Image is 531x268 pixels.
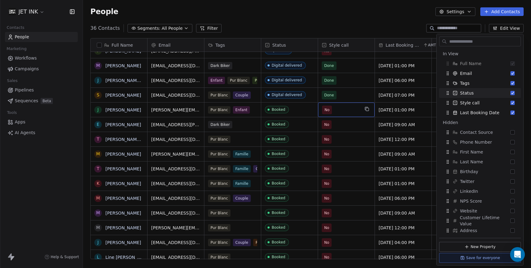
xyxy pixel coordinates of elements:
span: Pur Blanc [227,77,250,84]
span: [EMAIL_ADDRESS][DOMAIN_NAME] [151,254,200,260]
span: Last Booking Date [460,110,499,116]
span: No [324,166,329,172]
span: [EMAIL_ADDRESS][PERSON_NAME][DOMAIN_NAME] [151,122,200,128]
span: Status [272,42,286,48]
span: No [324,136,329,142]
span: [DATE] 12:00 PM [379,225,428,231]
div: NPS Score [439,196,521,206]
span: No [324,107,329,113]
span: [EMAIL_ADDRESS][DOMAIN_NAME] [151,166,200,172]
div: grid [91,52,147,259]
div: M [96,210,100,216]
span: Contact Source [460,129,493,135]
span: Tags [460,80,470,86]
span: AMT [428,43,436,48]
a: [PERSON_NAME] [105,93,141,98]
span: [EMAIL_ADDRESS][DOMAIN_NAME] [151,92,200,98]
div: Contact Source [439,127,521,137]
div: T [97,165,100,172]
div: J [97,77,99,84]
div: Booked [272,166,285,171]
span: Last Booking Date [386,42,422,48]
span: Dark Biker [208,121,232,128]
span: Full Name [460,60,482,67]
a: [PERSON_NAME] [105,122,141,127]
a: SequencesBeta [5,96,78,106]
div: Booked [272,137,285,141]
span: Famille [233,165,251,173]
span: Couple [233,239,251,246]
span: Done [324,63,334,69]
div: Status [261,38,318,52]
span: No [324,181,329,187]
div: T [97,136,100,142]
div: Digital delivered [272,93,302,97]
span: Email [159,42,171,48]
span: [EMAIL_ADDRESS][DOMAIN_NAME] [151,210,200,216]
a: Campaigns [5,64,78,74]
a: People [5,32,78,42]
div: Booked [272,225,285,230]
span: Pur Blanc [208,195,230,202]
div: Phone Number [439,137,521,147]
span: All People [162,25,183,32]
div: J [97,107,99,113]
span: Pipelines [15,87,34,93]
span: Père [252,77,265,84]
span: Customer Lifetime Value [460,215,510,227]
div: Style call [439,98,521,108]
span: LinkedIn [460,188,478,194]
span: Beta [41,98,53,104]
div: Address [439,226,521,235]
div: Tags [439,78,521,88]
div: Open Intercom Messenger [510,247,525,262]
div: Twitter [439,177,521,186]
span: [DATE] 01:00 PM [379,166,428,172]
span: [DATE] 06:00 PM [379,77,428,84]
div: Birthday [439,167,521,177]
span: Pur Blanc [208,239,230,246]
div: grid [147,52,524,259]
span: Address [460,227,477,234]
div: Digital delivered [272,63,302,68]
span: No [324,254,329,260]
div: First Name [439,147,521,157]
span: 36 Contacts [90,25,120,32]
span: Dark Biker [208,62,232,69]
div: Booked [272,211,285,215]
div: M [96,195,100,201]
a: [PERSON_NAME] [105,107,141,112]
a: [PERSON_NAME] [105,166,141,171]
span: Famille [233,180,251,187]
span: [EMAIL_ADDRESS][DOMAIN_NAME] [151,77,200,84]
div: Booked [272,122,285,126]
div: Booked [272,152,285,156]
button: Edit View [489,24,524,33]
a: Line [PERSON_NAME] [105,255,151,260]
div: LinkedIn [439,186,521,196]
div: Booked [272,107,285,112]
a: Help & Support [45,254,79,259]
span: Enfant [208,77,225,84]
a: Workflows [5,53,78,63]
div: Website [439,206,521,216]
div: Last Name [439,157,521,167]
div: Booked [272,255,285,259]
a: AI Agents [5,128,78,138]
span: Phone Number [460,139,492,145]
span: Sequences [15,98,38,104]
a: [PERSON_NAME] [PERSON_NAME] [105,137,178,142]
a: [PERSON_NAME] [105,49,141,53]
span: Pur Blanc [208,254,230,261]
span: Help & Support [51,254,79,259]
span: People [15,34,29,40]
button: Filter [196,24,222,33]
span: Pur Blanc [208,180,230,187]
div: Last Booking Date [439,108,521,118]
span: [DATE] 06:00 PM [379,254,428,260]
button: Settings [435,7,475,16]
span: Website [460,208,477,214]
span: NPS Score [460,198,482,204]
span: Done [324,77,334,84]
span: [EMAIL_ADDRESS][DOMAIN_NAME] [151,195,200,201]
